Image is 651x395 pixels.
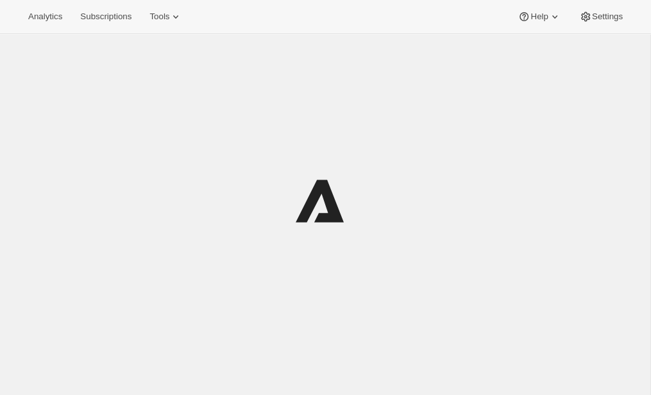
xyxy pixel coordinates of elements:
span: Settings [592,12,623,22]
button: Help [510,8,568,26]
span: Tools [149,12,169,22]
span: Analytics [28,12,62,22]
button: Subscriptions [72,8,139,26]
span: Help [530,12,548,22]
span: Subscriptions [80,12,131,22]
button: Tools [142,8,190,26]
button: Settings [571,8,630,26]
button: Analytics [21,8,70,26]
